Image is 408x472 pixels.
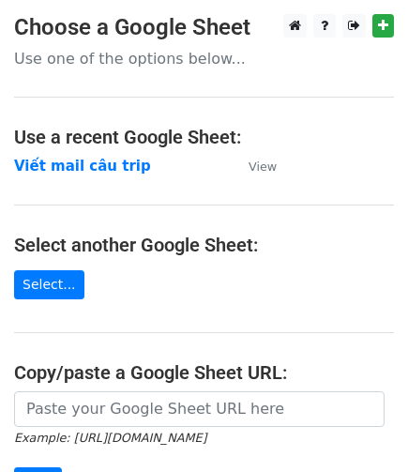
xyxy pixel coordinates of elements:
[14,126,394,148] h4: Use a recent Google Sheet:
[14,158,151,175] a: Viết mail câu trip
[14,361,394,384] h4: Copy/paste a Google Sheet URL:
[249,160,277,174] small: View
[230,158,277,175] a: View
[14,270,84,299] a: Select...
[14,391,385,427] input: Paste your Google Sheet URL here
[14,49,394,69] p: Use one of the options below...
[14,431,206,445] small: Example: [URL][DOMAIN_NAME]
[14,234,394,256] h4: Select another Google Sheet:
[14,14,394,41] h3: Choose a Google Sheet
